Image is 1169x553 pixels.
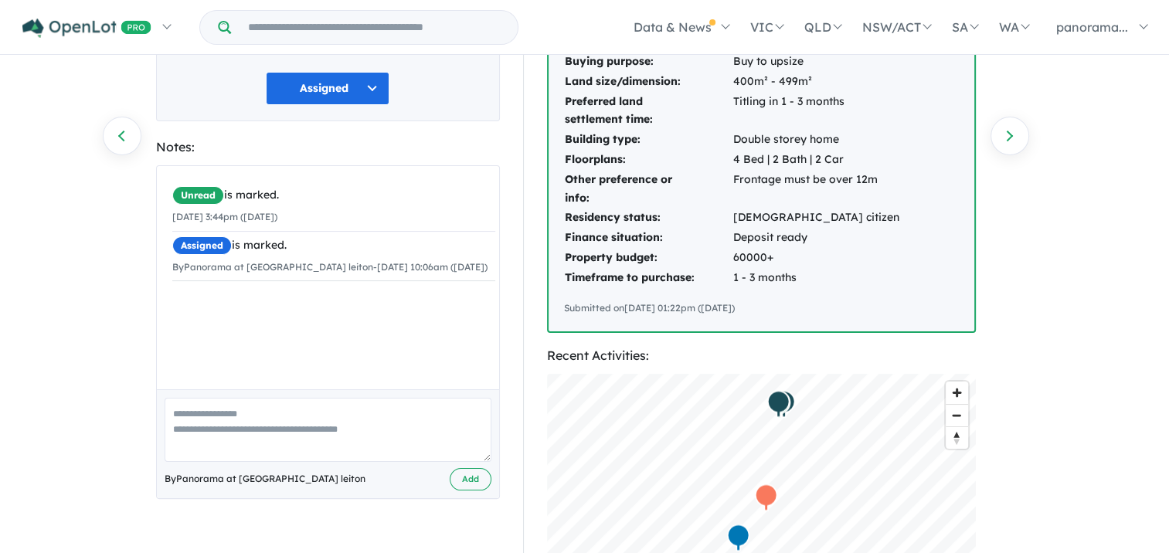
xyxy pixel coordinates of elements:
div: Map marker [772,389,795,418]
td: Land size/dimension: [564,72,732,92]
span: Reset bearing to north [946,427,968,449]
td: Other preference or info: [564,170,732,209]
span: panorama... [1056,19,1128,35]
div: is marked. [172,236,495,255]
td: Property budget: [564,248,732,268]
span: By Panorama at [GEOGRAPHIC_DATA] leiton [165,471,365,487]
td: Buying purpose: [564,52,732,72]
div: Map marker [754,483,777,511]
td: Preferred land settlement time: [564,92,732,131]
span: Unread [172,186,224,205]
td: Residency status: [564,208,732,228]
div: is marked. [172,186,495,205]
td: 60000+ [732,248,900,268]
input: Try estate name, suburb, builder or developer [234,11,515,44]
td: Buy to upsize [732,52,900,72]
div: Map marker [766,389,790,418]
td: Building type: [564,130,732,150]
td: Titling in 1 - 3 months [732,92,900,131]
button: Assigned [266,72,389,105]
div: Recent Activities: [547,345,976,366]
img: Openlot PRO Logo White [22,19,151,38]
td: Timeframe to purchase: [564,268,732,288]
button: Add [450,468,491,490]
td: Deposit ready [732,228,900,248]
button: Zoom in [946,382,968,404]
small: By Panorama at [GEOGRAPHIC_DATA] leiton - [DATE] 10:06am ([DATE]) [172,261,488,273]
td: 1 - 3 months [732,268,900,288]
td: Frontage must be over 12m [732,170,900,209]
div: Map marker [767,390,790,419]
td: Double storey home [732,130,900,150]
td: 4 Bed | 2 Bath | 2 Car [732,150,900,170]
small: [DATE] 3:44pm ([DATE]) [172,211,277,222]
td: 400m² - 499m² [732,72,900,92]
span: Zoom out [946,405,968,426]
div: Submitted on [DATE] 01:22pm ([DATE]) [564,300,959,316]
td: Floorplans: [564,150,732,170]
div: Notes: [156,137,500,158]
td: [DEMOGRAPHIC_DATA] citizen [732,208,900,228]
span: Assigned [172,236,232,255]
div: Map marker [726,523,749,551]
button: Zoom out [946,404,968,426]
td: Finance situation: [564,228,732,248]
button: Reset bearing to north [946,426,968,449]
